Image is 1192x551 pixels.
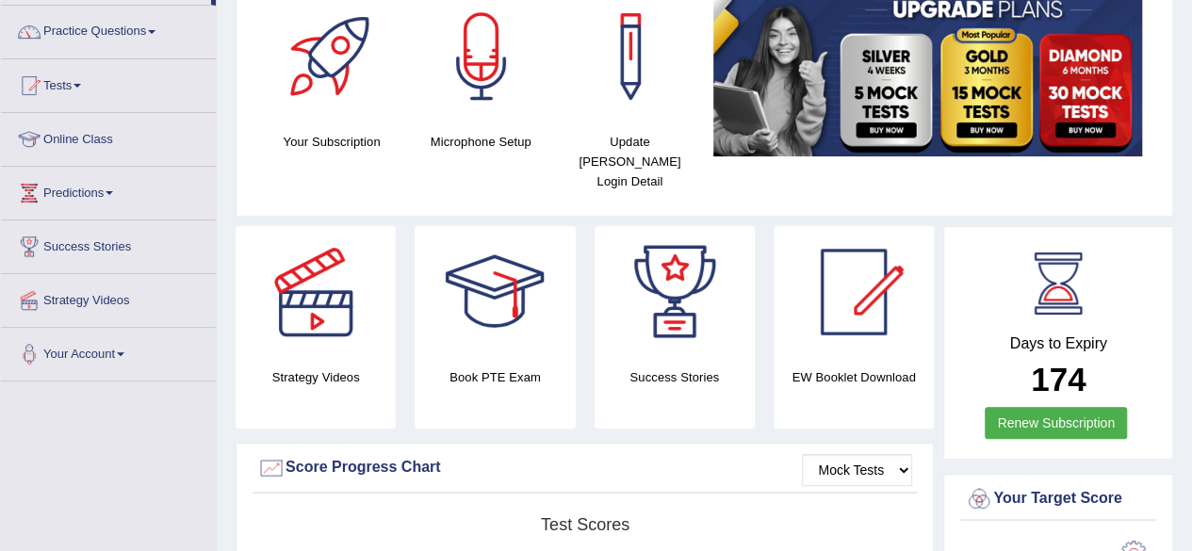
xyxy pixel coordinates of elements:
a: Predictions [1,167,216,214]
h4: Book PTE Exam [415,367,575,387]
div: Your Target Score [965,485,1151,513]
a: Your Account [1,328,216,375]
div: Score Progress Chart [257,454,912,482]
a: Online Class [1,113,216,160]
h4: Update [PERSON_NAME] Login Detail [564,132,694,191]
h4: Strategy Videos [236,367,396,387]
a: Tests [1,59,216,106]
h4: Your Subscription [267,132,397,152]
a: Strategy Videos [1,274,216,321]
a: Success Stories [1,220,216,267]
tspan: Test scores [541,515,629,534]
b: 174 [1031,361,1086,397]
h4: Days to Expiry [965,335,1151,352]
h4: EW Booklet Download [774,367,934,387]
h4: Microphone Setup [416,132,546,152]
a: Renew Subscription [985,407,1127,439]
a: Practice Questions [1,6,216,53]
h4: Success Stories [595,367,755,387]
